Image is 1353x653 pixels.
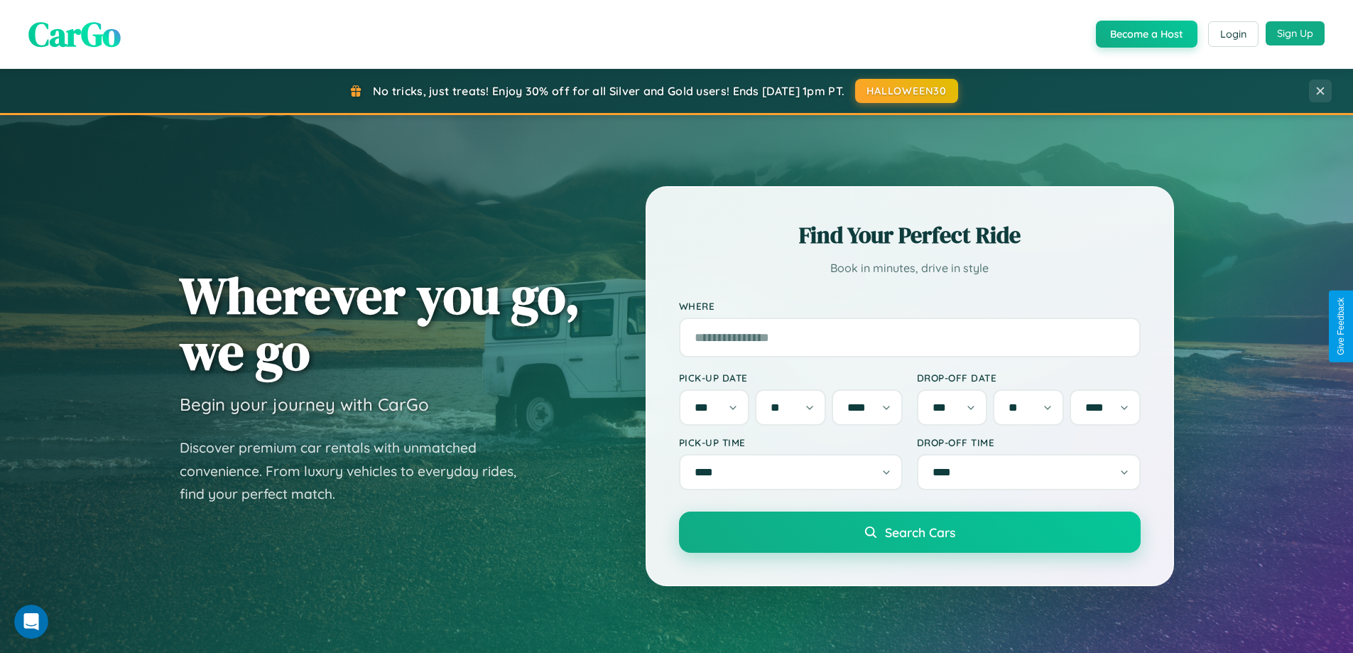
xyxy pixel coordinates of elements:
label: Drop-off Date [917,372,1141,384]
button: HALLOWEEN30 [855,79,958,103]
p: Book in minutes, drive in style [679,258,1141,279]
h3: Begin your journey with CarGo [180,394,429,415]
div: Give Feedback [1336,298,1346,355]
span: Search Cars [885,524,955,540]
label: Drop-off Time [917,436,1141,448]
button: Search Cars [679,512,1141,553]
label: Pick-up Time [679,436,903,448]
button: Become a Host [1096,21,1197,48]
h1: Wherever you go, we go [180,267,580,379]
label: Where [679,300,1141,312]
button: Sign Up [1266,21,1325,45]
button: Login [1208,21,1259,47]
span: CarGo [28,11,121,58]
span: No tricks, just treats! Enjoy 30% off for all Silver and Gold users! Ends [DATE] 1pm PT. [373,84,844,98]
label: Pick-up Date [679,372,903,384]
h2: Find Your Perfect Ride [679,220,1141,251]
iframe: Intercom live chat [14,605,48,639]
p: Discover premium car rentals with unmatched convenience. From luxury vehicles to everyday rides, ... [180,436,535,506]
